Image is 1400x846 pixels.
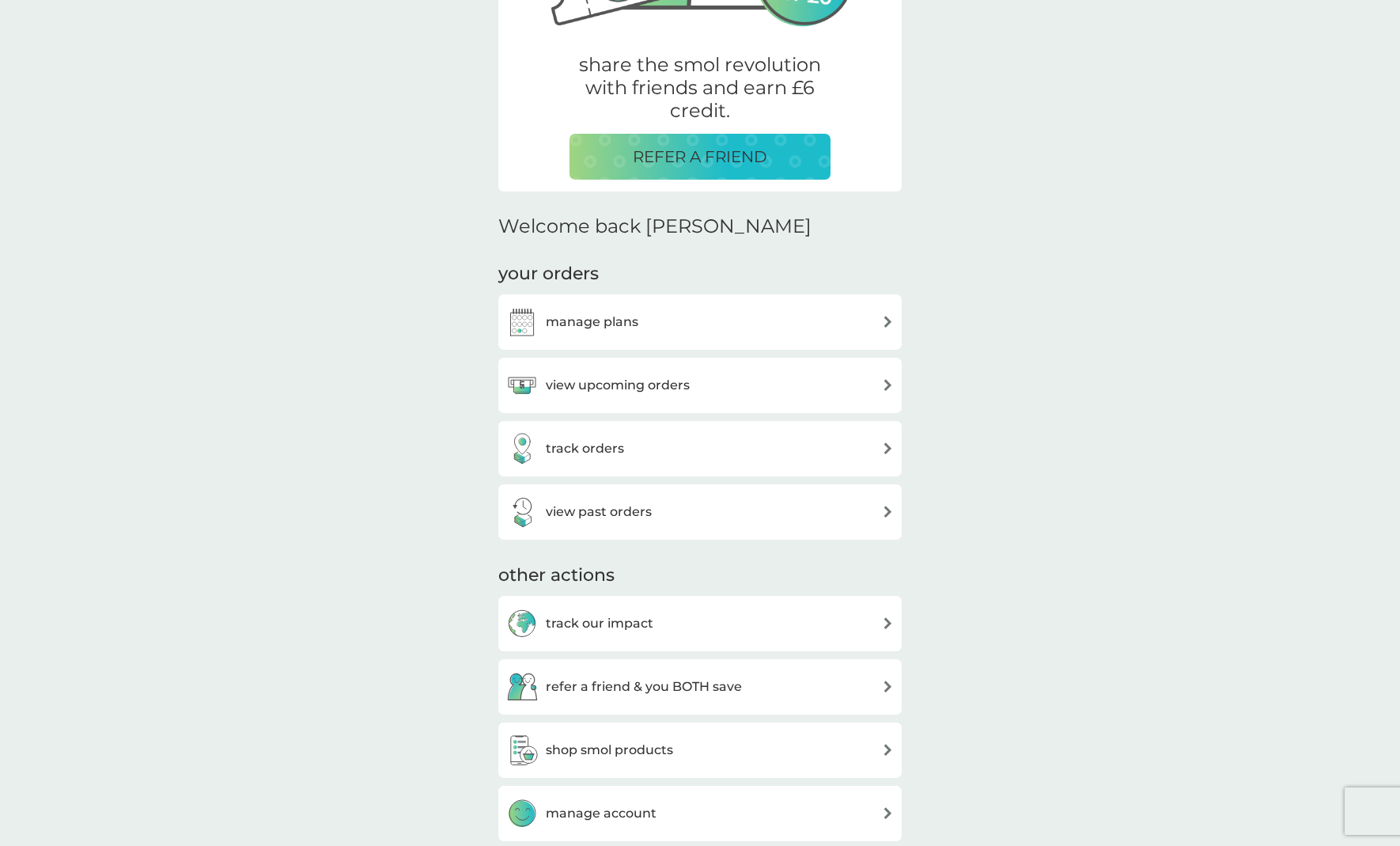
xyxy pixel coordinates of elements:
[882,681,894,692] img: arrow right
[498,215,812,238] h2: Welcome back [PERSON_NAME]
[633,144,767,169] p: REFER A FRIEND
[882,506,894,518] img: arrow right
[882,316,894,328] img: arrow right
[498,563,615,588] h3: other actions
[546,740,673,761] h3: shop smol products
[546,375,690,396] h3: view upcoming orders
[569,134,831,180] button: REFER A FRIEND
[882,744,894,756] img: arrow right
[498,262,599,286] h3: your orders
[546,312,638,332] h3: manage plans
[546,438,624,459] h3: track orders
[546,677,742,697] h3: refer a friend & you BOTH save
[882,379,894,391] img: arrow right
[882,617,894,629] img: arrow right
[882,807,894,819] img: arrow right
[546,803,656,824] h3: manage account
[546,502,652,522] h3: view past orders
[569,54,831,122] p: share the smol revolution with friends and earn £6 credit.
[546,613,653,634] h3: track our impact
[882,442,894,454] img: arrow right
